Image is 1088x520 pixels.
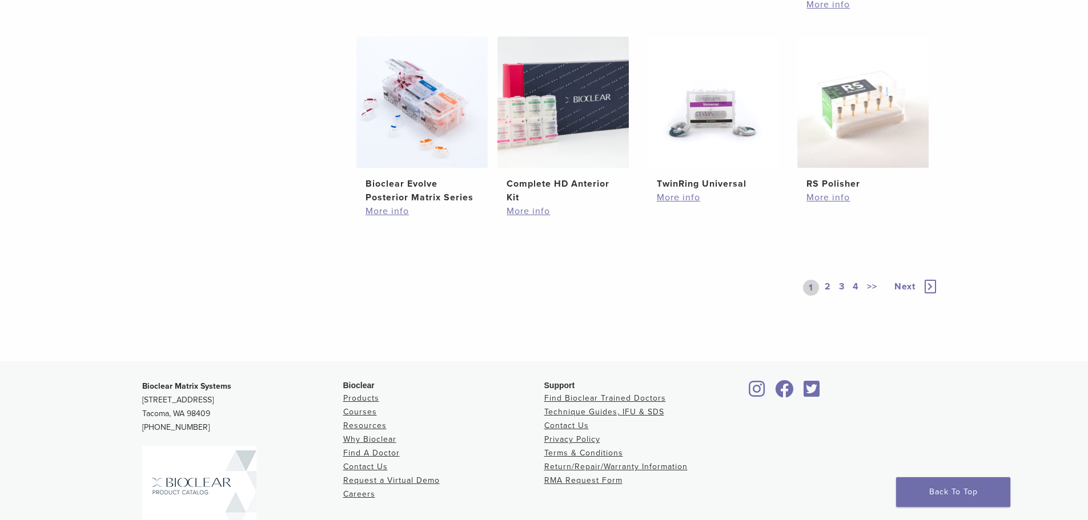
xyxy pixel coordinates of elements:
[343,489,375,499] a: Careers
[366,177,479,204] h2: Bioclear Evolve Posterior Matrix Series
[657,177,770,191] h2: TwinRing Universal
[800,387,824,398] a: Bioclear
[343,421,387,430] a: Resources
[797,37,929,168] img: RS Polisher
[657,191,770,204] a: More info
[896,477,1010,507] a: Back To Top
[343,448,400,458] a: Find A Doctor
[544,434,600,444] a: Privacy Policy
[497,37,630,204] a: Complete HD Anterior KitComplete HD Anterior Kit
[803,280,819,296] a: 1
[544,421,589,430] a: Contact Us
[544,381,575,390] span: Support
[142,381,231,391] strong: Bioclear Matrix Systems
[544,462,688,471] a: Return/Repair/Warranty Information
[356,37,489,204] a: Bioclear Evolve Posterior Matrix SeriesBioclear Evolve Posterior Matrix Series
[797,37,930,191] a: RS PolisherRS Polisher
[850,280,861,296] a: 4
[507,177,620,204] h2: Complete HD Anterior Kit
[865,280,880,296] a: >>
[356,37,488,168] img: Bioclear Evolve Posterior Matrix Series
[745,387,769,398] a: Bioclear
[343,381,375,390] span: Bioclear
[772,387,798,398] a: Bioclear
[142,380,343,434] p: [STREET_ADDRESS] Tacoma, WA 98409 [PHONE_NUMBER]
[343,407,377,417] a: Courses
[343,462,388,471] a: Contact Us
[343,475,440,485] a: Request a Virtual Demo
[822,280,833,296] a: 2
[343,434,396,444] a: Why Bioclear
[544,407,664,417] a: Technique Guides, IFU & SDS
[806,177,920,191] h2: RS Polisher
[366,204,479,218] a: More info
[837,280,847,296] a: 3
[497,37,629,168] img: Complete HD Anterior Kit
[544,393,666,403] a: Find Bioclear Trained Doctors
[648,37,779,168] img: TwinRing Universal
[507,204,620,218] a: More info
[647,37,780,191] a: TwinRing UniversalTwinRing Universal
[343,393,379,403] a: Products
[544,475,623,485] a: RMA Request Form
[806,191,920,204] a: More info
[544,448,623,458] a: Terms & Conditions
[894,281,916,292] span: Next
